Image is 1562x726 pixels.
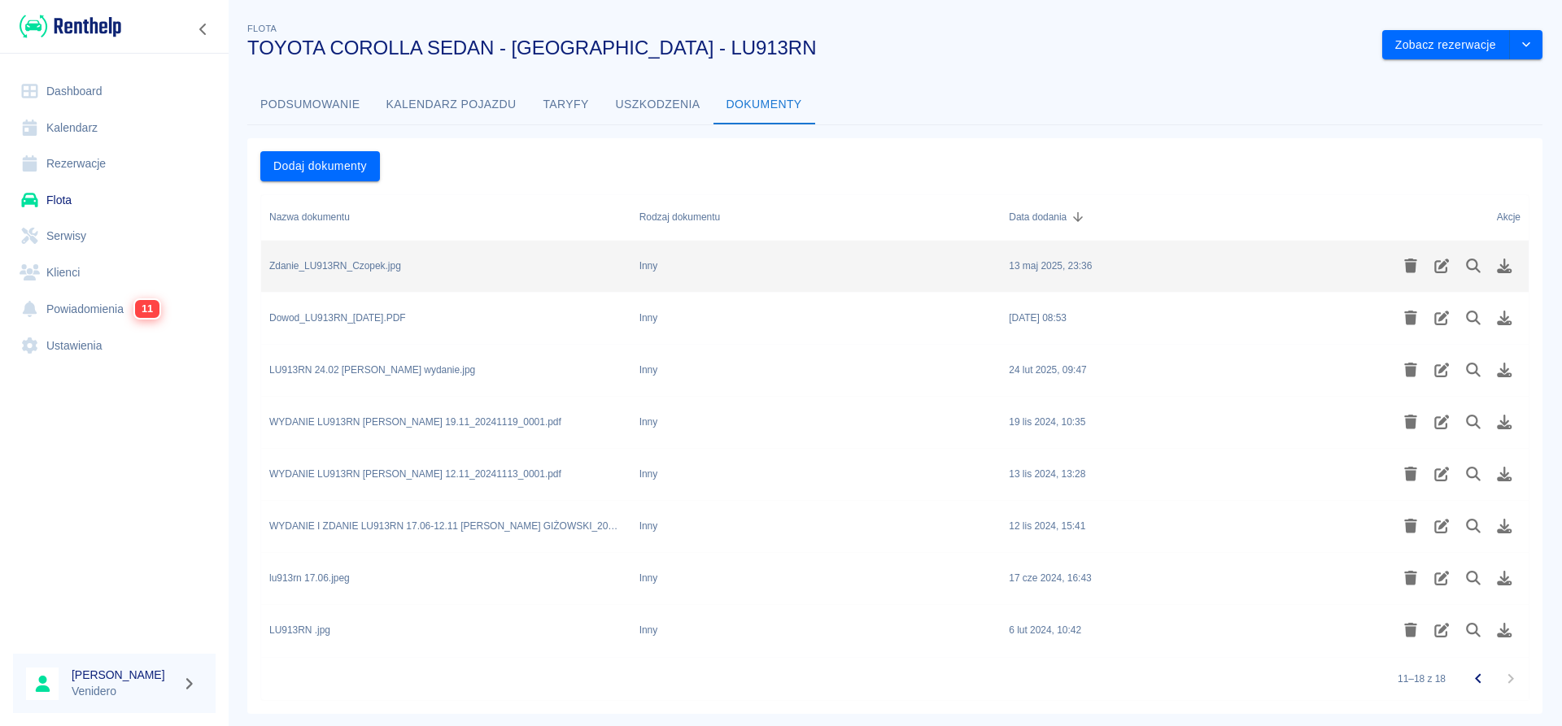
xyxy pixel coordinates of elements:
div: 24 lut 2025, 09:47 [1009,363,1086,377]
button: Taryfy [530,85,603,124]
div: 12 lis 2024, 15:41 [1009,519,1085,533]
a: Renthelp logo [13,13,121,40]
div: Akcje [1497,194,1521,240]
a: Serwisy [13,218,216,254]
a: Kalendarz [13,110,216,146]
button: Podgląd pliku [1458,564,1490,592]
div: Inny [639,363,658,377]
button: Pobierz plik [1489,408,1521,436]
h6: [PERSON_NAME] [72,667,176,683]
a: Powiadomienia11 [13,290,216,328]
div: LU913RN .jpg [269,623,330,637]
div: Nazwa dokumentu [269,194,350,240]
p: Venidero [72,683,176,700]
button: Podgląd pliku [1458,512,1490,540]
div: Dowod_LU913RN_2025-03-24.PDF [269,311,406,325]
div: 17 cze 2024, 16:43 [1009,571,1091,585]
a: Dashboard [13,73,216,110]
span: Flota [247,24,277,33]
div: LU913RN 24.02 Czopek wydanie.jpg [269,363,475,377]
button: Usuń plik [1395,460,1427,488]
button: Podgląd pliku [1458,252,1490,280]
div: 13 maj 2025, 23:36 [1009,259,1092,273]
span: 11 [135,300,159,318]
button: Edytuj rodzaj dokumentu [1426,304,1458,332]
button: Zobacz rezerwacje [1382,30,1510,60]
button: Edytuj rodzaj dokumentu [1426,564,1458,592]
a: Ustawienia [13,328,216,364]
div: 24 mar 2025, 08:53 [1009,311,1067,325]
button: Pobierz plik [1489,564,1521,592]
div: 6 lut 2024, 10:42 [1009,623,1081,637]
button: Edytuj rodzaj dokumentu [1426,356,1458,384]
button: drop-down [1510,30,1542,60]
button: Podgląd pliku [1458,460,1490,488]
button: Podgląd pliku [1458,408,1490,436]
div: Inny [639,519,658,533]
a: Rezerwacje [13,146,216,182]
div: Akcje [1371,194,1529,240]
div: Rodzaj dokumentu [631,194,1001,240]
button: Usuń plik [1395,564,1427,592]
button: Podgląd pliku [1458,304,1490,332]
button: Zwiń nawigację [191,19,216,40]
button: Pobierz plik [1489,304,1521,332]
button: Usuń plik [1395,356,1427,384]
button: Dokumenty [713,85,815,124]
button: Pobierz plik [1489,616,1521,644]
a: Flota [13,182,216,219]
button: Usuń plik [1395,304,1427,332]
button: Pobierz plik [1489,512,1521,540]
div: WYDANIE LU913RN DAMIAN HAJDUGA 12.11_20241113_0001.pdf [269,467,561,481]
div: Data dodania [1001,194,1371,240]
div: Inny [639,415,658,429]
button: Kalendarz pojazdu [373,85,530,124]
button: Usuń plik [1395,616,1427,644]
button: Podgląd pliku [1458,616,1490,644]
button: Edytuj rodzaj dokumentu [1426,460,1458,488]
button: Edytuj rodzaj dokumentu [1426,252,1458,280]
button: Uszkodzenia [603,85,713,124]
div: Zdanie_LU913RN_Czopek.jpg [269,259,401,273]
button: Usuń plik [1395,512,1427,540]
div: 13 lis 2024, 13:28 [1009,467,1085,481]
button: Usuń plik [1395,252,1427,280]
div: Inny [639,467,658,481]
button: Pobierz plik [1489,460,1521,488]
button: Usuń plik [1395,408,1427,436]
div: Inny [639,571,658,585]
button: Pobierz plik [1489,252,1521,280]
div: 19 lis 2024, 10:35 [1009,415,1085,429]
button: Edytuj rodzaj dokumentu [1426,616,1458,644]
button: Pobierz plik [1489,356,1521,384]
div: Inny [639,259,658,273]
button: Edytuj rodzaj dokumentu [1426,512,1458,540]
a: Klienci [13,254,216,291]
button: Podsumowanie [247,85,373,124]
img: Renthelp logo [20,13,121,40]
button: Przejdź do poprzedniej strony [1462,663,1494,695]
button: Dodaj dokumenty [260,151,380,181]
h3: TOYOTA COROLLA SEDAN - [GEOGRAPHIC_DATA] - LU913RN [247,37,1369,59]
p: 11–18 z 18 [1398,672,1446,686]
div: WYDANIE LU913RN WOJCIECH RAJSKI 19.11_20241119_0001.pdf [269,415,561,429]
div: Inny [639,311,658,325]
button: Sort [1067,206,1089,228]
div: WYDANIE I ZDANIE LU913RN 17.06-12.11 SŁAWOMIR GIŻOWSKI_20241112_0001.pdf [269,519,623,533]
div: Data dodania [1009,194,1067,240]
div: lu913rn 17.06.jpeg [269,571,350,585]
button: Podgląd pliku [1458,356,1490,384]
div: Rodzaj dokumentu [639,194,720,240]
div: Nazwa dokumentu [261,194,631,240]
div: Inny [639,623,658,637]
button: Edytuj rodzaj dokumentu [1426,408,1458,436]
